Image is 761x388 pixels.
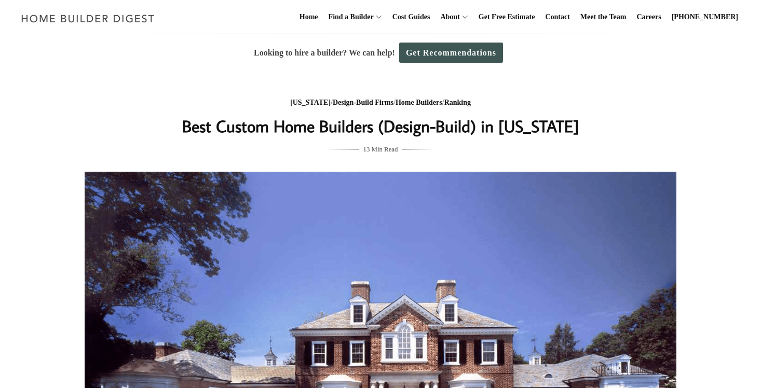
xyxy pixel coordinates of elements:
[363,144,398,155] span: 13 Min Read
[173,114,588,138] h1: Best Custom Home Builders (Design-Build) in [US_STATE]
[173,96,588,109] div: / / /
[474,1,539,34] a: Get Free Estimate
[668,1,742,34] a: [PHONE_NUMBER]
[388,1,434,34] a: Cost Guides
[436,1,459,34] a: About
[290,99,331,106] a: [US_STATE]
[295,1,322,34] a: Home
[17,8,159,29] img: Home Builder Digest
[399,43,503,63] a: Get Recommendations
[633,1,665,34] a: Careers
[576,1,631,34] a: Meet the Team
[444,99,471,106] a: Ranking
[324,1,374,34] a: Find a Builder
[333,99,393,106] a: Design-Build Firms
[396,99,442,106] a: Home Builders
[541,1,574,34] a: Contact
